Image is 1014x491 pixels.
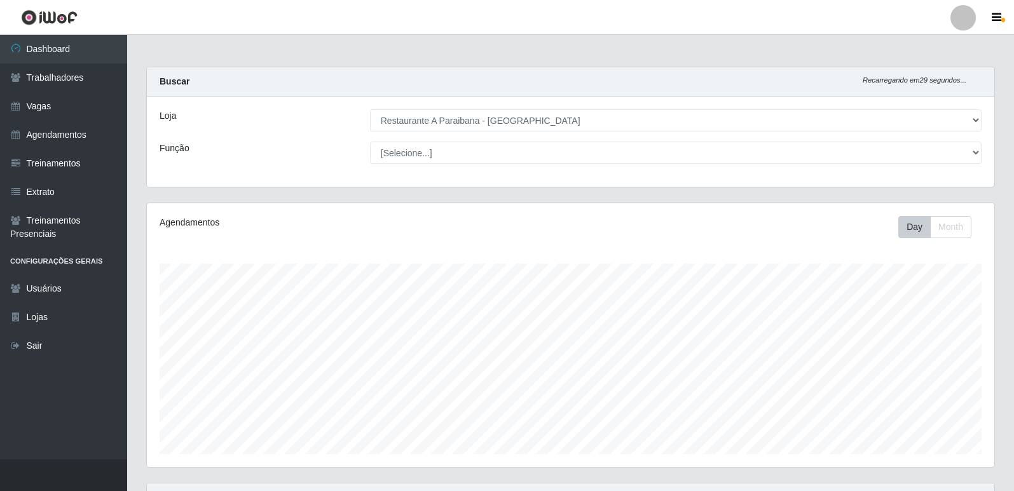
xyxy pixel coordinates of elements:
button: Day [898,216,931,238]
img: CoreUI Logo [21,10,78,25]
div: First group [898,216,971,238]
i: Recarregando em 29 segundos... [863,76,966,84]
label: Função [160,142,189,155]
div: Agendamentos [160,216,491,229]
div: Toolbar with button groups [898,216,982,238]
label: Loja [160,109,176,123]
strong: Buscar [160,76,189,86]
button: Month [930,216,971,238]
